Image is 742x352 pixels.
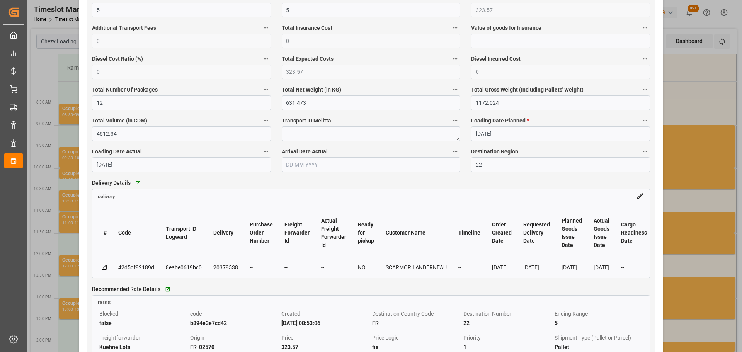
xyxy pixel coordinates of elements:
[458,263,480,272] div: --
[213,263,238,272] div: 20379538
[261,116,271,126] button: Total Volume (in CDM)
[98,193,115,199] a: delivery
[190,318,279,328] div: b894e3e7cd42
[92,285,160,293] span: Recommended Rate Details
[92,179,131,187] span: Delivery Details
[166,263,202,272] div: 8eabe0619bc0
[471,126,650,141] input: DD-MM-YYYY
[282,157,460,172] input: DD-MM-YYYY
[282,86,341,94] span: Total Net Weight (in KG)
[261,146,271,156] button: Loading Date Actual
[471,148,518,156] span: Destination Region
[640,23,650,33] button: Value of goods for Insurance
[281,342,370,352] div: 323.57
[594,263,609,272] div: [DATE]
[99,342,188,352] div: Kuehne Lots
[372,309,461,318] div: Destination Country Code
[556,204,588,262] th: Planned Goods Issue Date
[555,333,643,342] div: Shipment Type (Pallet or Parcel)
[621,263,647,272] div: --
[471,86,584,94] span: Total Gross Weight (Including Pallets' Weight)
[523,263,550,272] div: [DATE]
[92,157,271,172] input: DD-MM-YYYY
[315,204,352,262] th: Actual Freight Forwarder Id
[261,23,271,33] button: Additional Transport Fees
[450,54,460,64] button: Total Expected Costs
[284,263,310,272] div: --
[281,309,370,318] div: Created
[562,263,582,272] div: [DATE]
[517,204,556,262] th: Requested Delivery Date
[92,296,649,306] a: rates
[281,318,370,328] div: [DATE] 08:53:06
[112,204,160,262] th: Code
[282,55,334,63] span: Total Expected Costs
[471,24,541,32] span: Value of goods for Insurance
[640,85,650,95] button: Total Gross Weight (Including Pallets' Weight)
[640,54,650,64] button: Diesel Incurred Cost
[372,333,461,342] div: Price Logic
[99,333,188,342] div: Freightforwarder
[282,24,332,32] span: Total Insurance Cost
[588,204,615,262] th: Actual Goods Issue Date
[160,204,208,262] th: Transport ID Logward
[98,299,111,305] span: rates
[282,117,331,125] span: Transport ID Melitta
[640,116,650,126] button: Loading Date Planned *
[358,263,374,272] div: NO
[282,148,328,156] span: Arrival Date Actual
[463,333,552,342] div: Priority
[99,318,188,328] div: false
[463,318,552,328] div: 22
[372,318,461,328] div: FR
[92,24,156,32] span: Additional Transport Fees
[92,55,143,63] span: Diesel Cost Ratio (%)
[98,204,112,262] th: #
[92,148,142,156] span: Loading Date Actual
[453,204,486,262] th: Timeline
[486,204,517,262] th: Order Created Date
[640,146,650,156] button: Destination Region
[450,116,460,126] button: Transport ID Melitta
[261,85,271,95] button: Total Number Of Packages
[615,204,653,262] th: Cargo Readiness Date
[281,333,370,342] div: Price
[190,309,279,318] div: code
[555,342,643,352] div: Pallet
[250,263,273,272] div: --
[450,23,460,33] button: Total Insurance Cost
[471,55,521,63] span: Diesel Incurred Cost
[208,204,244,262] th: Delivery
[118,263,154,272] div: 42d5df92189d
[450,85,460,95] button: Total Net Weight (in KG)
[463,309,552,318] div: Destination Number
[380,204,453,262] th: Customer Name
[555,318,643,328] div: 5
[261,54,271,64] button: Diesel Cost Ratio (%)
[321,263,346,272] div: --
[471,117,529,125] span: Loading Date Planned
[386,263,447,272] div: SCARMOR LANDERNEAU
[92,117,147,125] span: Total Volume (in CDM)
[190,333,279,342] div: Origin
[279,204,315,262] th: Freight Forwarder Id
[92,86,158,94] span: Total Number Of Packages
[555,309,643,318] div: Ending Range
[492,263,512,272] div: [DATE]
[190,342,279,352] div: FR-02570
[244,204,279,262] th: Purchase Order Number
[372,342,461,352] div: fix
[450,146,460,156] button: Arrival Date Actual
[352,204,380,262] th: Ready for pickup
[99,309,188,318] div: Blocked
[463,342,552,352] div: 1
